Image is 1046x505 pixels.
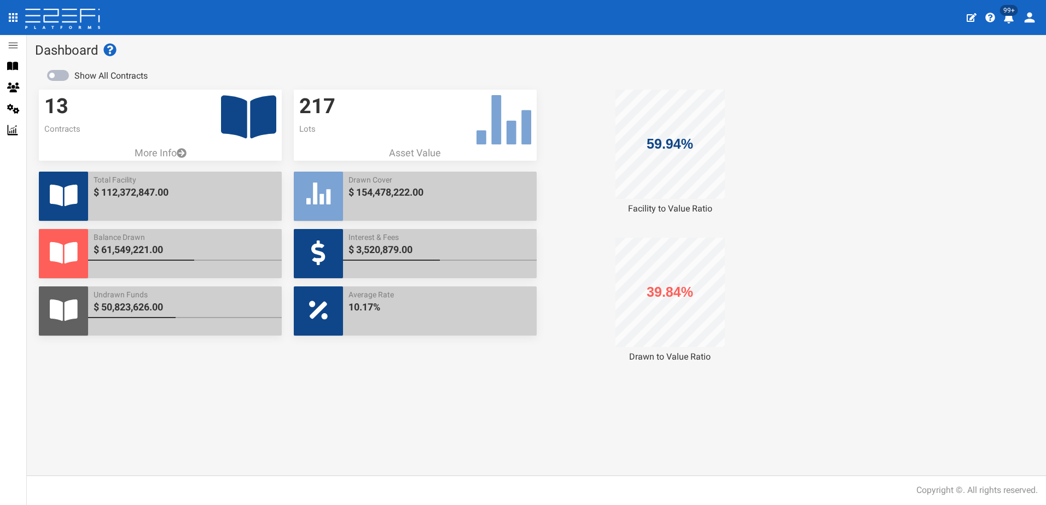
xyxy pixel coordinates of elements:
h1: Dashboard [35,43,1038,57]
div: Facility to Value Ratio [549,203,792,215]
span: $ 112,372,847.00 [94,185,276,199]
div: Drawn to Value Ratio [549,351,792,363]
div: Copyright ©. All rights reserved. [916,484,1038,497]
label: Show All Contracts [74,70,148,83]
p: Contracts [44,124,276,135]
span: $ 3,520,879.00 [348,243,531,257]
span: 10.17% [348,300,531,314]
span: $ 154,478,222.00 [348,185,531,199]
span: Average Rate [348,289,531,300]
span: Undrawn Funds [94,289,276,300]
p: Asset Value [294,146,537,160]
span: Drawn Cover [348,174,531,185]
p: Lots [299,124,531,135]
span: $ 50,823,626.00 [94,300,276,314]
span: Total Facility [94,174,276,185]
a: More Info [39,146,282,160]
span: Balance Drawn [94,232,276,243]
h3: 13 [44,95,276,118]
h3: 217 [299,95,531,118]
span: $ 61,549,221.00 [94,243,276,257]
span: Interest & Fees [348,232,531,243]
